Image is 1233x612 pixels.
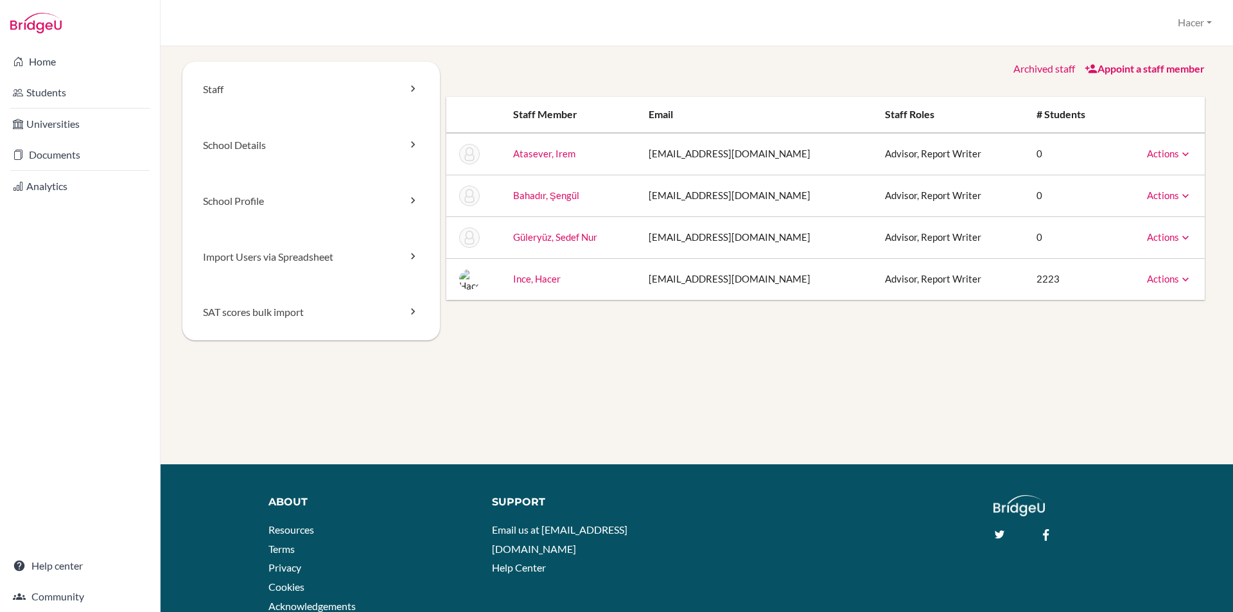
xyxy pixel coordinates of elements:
a: Universities [3,111,157,137]
td: Advisor, Report Writer [875,258,1026,300]
a: Archived staff [1013,62,1075,74]
a: Home [3,49,157,74]
a: Documents [3,142,157,168]
div: About [268,495,473,510]
td: Advisor, Report Writer [875,175,1026,216]
td: [EMAIL_ADDRESS][DOMAIN_NAME] [638,175,875,216]
div: Support [492,495,685,510]
a: Import Users via Spreadsheet [182,229,440,285]
a: Help center [3,553,157,579]
img: Şengül Bahadır [459,186,480,206]
a: SAT scores bulk import [182,284,440,340]
th: Staff member [503,97,638,133]
a: Help Center [492,561,546,573]
td: 0 [1026,133,1116,175]
a: Email us at [EMAIL_ADDRESS][DOMAIN_NAME] [492,523,627,555]
a: Analytics [3,173,157,199]
td: Advisor, Report Writer [875,216,1026,258]
td: Advisor, Report Writer [875,133,1026,175]
a: Güleryüz, Sedef Nur [513,231,597,243]
a: Actions [1147,231,1192,243]
a: Actions [1147,273,1192,284]
a: Acknowledgements [268,600,356,612]
td: [EMAIL_ADDRESS][DOMAIN_NAME] [638,216,875,258]
img: Hacer Ince [459,269,480,290]
button: Hacer [1172,11,1218,35]
a: Cookies [268,581,304,593]
a: Actions [1147,189,1192,201]
img: Sedef Nur Güleryüz [459,227,480,248]
img: Bridge-U [10,13,62,33]
td: [EMAIL_ADDRESS][DOMAIN_NAME] [638,258,875,300]
th: Email [638,97,875,133]
img: Irem Atasever [459,144,480,164]
th: # students [1026,97,1116,133]
a: Appoint a staff member [1085,62,1205,74]
th: Staff roles [875,97,1026,133]
a: Resources [268,523,314,536]
a: Actions [1147,148,1192,159]
img: logo_white@2x-f4f0deed5e89b7ecb1c2cc34c3e3d731f90f0f143d5ea2071677605dd97b5244.png [993,495,1045,516]
a: Ince, Hacer [513,273,561,284]
a: Staff [182,62,440,118]
a: Bahadır, Şengül [513,189,579,201]
td: 0 [1026,216,1116,258]
a: Atasever, Irem [513,148,575,159]
a: Privacy [268,561,301,573]
td: [EMAIL_ADDRESS][DOMAIN_NAME] [638,133,875,175]
a: School Details [182,118,440,173]
a: School Profile [182,173,440,229]
a: Students [3,80,157,105]
a: Community [3,584,157,609]
a: Terms [268,543,295,555]
td: 2223 [1026,258,1116,300]
td: 0 [1026,175,1116,216]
